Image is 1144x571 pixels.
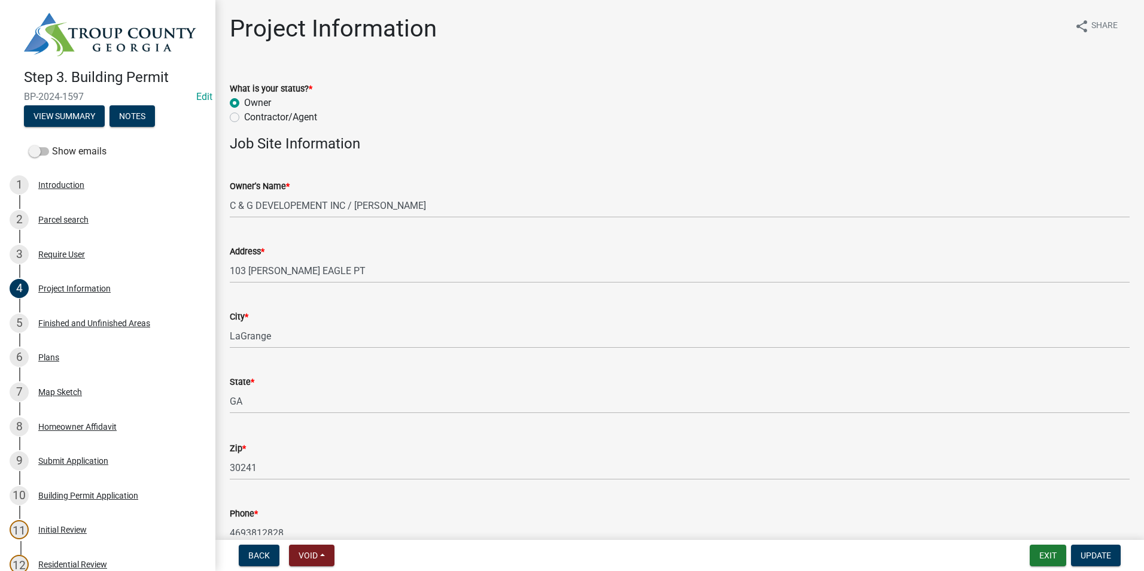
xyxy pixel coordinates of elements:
div: 9 [10,451,29,470]
div: Homeowner Affidavit [38,423,117,431]
div: 6 [10,348,29,367]
label: Zip [230,445,246,453]
label: Phone [230,510,258,518]
div: 1 [10,175,29,195]
div: Introduction [38,181,84,189]
i: share [1075,19,1089,34]
div: Map Sketch [38,388,82,396]
div: Require User [38,250,85,259]
img: Troup County, Georgia [24,13,196,56]
div: 5 [10,314,29,333]
wm-modal-confirm: Summary [24,112,105,122]
button: Update [1071,545,1121,566]
span: Update [1081,551,1111,560]
div: 10 [10,486,29,505]
span: Share [1091,19,1118,34]
label: What is your status? [230,85,312,93]
div: Parcel search [38,215,89,224]
div: Plans [38,353,59,362]
span: Void [299,551,318,560]
div: 4 [10,279,29,298]
div: 11 [10,520,29,539]
button: Notes [109,105,155,127]
button: View Summary [24,105,105,127]
div: 7 [10,382,29,402]
label: Owner [244,96,271,110]
div: Residential Review [38,560,107,569]
label: City [230,313,248,321]
label: Contractor/Agent [244,110,317,124]
label: Owner's Name [230,183,290,191]
wm-modal-confirm: Notes [109,112,155,122]
a: Edit [196,91,212,102]
label: Address [230,248,264,256]
span: BP-2024-1597 [24,91,191,102]
button: Void [289,545,334,566]
div: 3 [10,245,29,264]
label: State [230,378,254,387]
button: Exit [1030,545,1066,566]
div: Building Permit Application [38,491,138,500]
button: shareShare [1065,14,1127,38]
div: Finished and Unfinished Areas [38,319,150,327]
label: Show emails [29,144,107,159]
div: 8 [10,417,29,436]
div: Project Information [38,284,111,293]
div: 2 [10,210,29,229]
div: Submit Application [38,457,108,465]
h4: Job Site Information [230,135,1130,153]
button: Back [239,545,279,566]
h1: Project Information [230,14,437,43]
div: Initial Review [38,526,87,534]
h4: Step 3. Building Permit [24,69,206,86]
span: Back [248,551,270,560]
wm-modal-confirm: Edit Application Number [196,91,212,102]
